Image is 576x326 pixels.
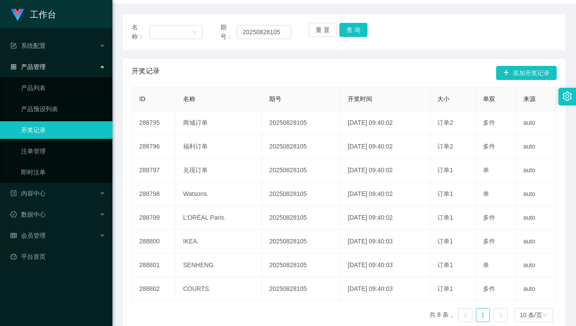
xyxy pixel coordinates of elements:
[437,214,453,221] span: 订单1
[483,261,489,268] span: 单
[437,95,450,102] span: 大小
[11,64,17,70] i: 图标: appstore-o
[496,66,557,80] button: 图标: plus添加开奖记录
[309,23,337,37] button: 重 置
[132,23,149,41] span: 名称：
[516,254,557,277] td: auto
[192,29,197,36] i: 图标: down
[11,211,46,218] span: 数据中心
[11,63,46,70] span: 产品管理
[11,190,17,196] i: 图标: profile
[176,159,262,182] td: 兑现订单
[132,277,176,301] td: 288802
[437,190,453,197] span: 订单1
[21,79,105,97] a: 产品列表
[176,277,262,301] td: COURTS.
[341,277,430,301] td: [DATE] 09:40:03
[483,143,495,150] span: 多件
[11,11,56,18] a: 工作台
[11,190,46,197] span: 内容中心
[520,308,542,322] div: 10 条/页
[11,248,105,265] a: 图标: dashboard平台首页
[21,121,105,139] a: 开奖记录
[30,0,56,29] h1: 工作台
[476,308,490,322] li: 1
[132,206,176,230] td: 288799
[463,313,468,318] i: 图标: left
[498,313,503,318] i: 图标: right
[262,111,341,135] td: 20250828105
[437,285,453,292] span: 订单1
[132,66,160,80] span: 开奖记录
[176,206,262,230] td: L'ORÉAL Paris.
[132,230,176,254] td: 288800
[437,261,453,268] span: 订单1
[523,95,536,102] span: 来源
[21,163,105,181] a: 即时注单
[483,167,489,174] span: 单
[516,159,557,182] td: auto
[483,119,495,126] span: 多件
[562,91,572,101] i: 图标: setting
[237,25,291,39] input: 请输入
[437,143,453,150] span: 订单2
[516,182,557,206] td: auto
[269,95,281,102] span: 期号
[176,182,262,206] td: Watsons.
[348,95,372,102] span: 开奖时间
[220,23,238,41] span: 期号：
[493,308,508,322] li: 下一页
[476,308,490,322] a: 1
[11,9,25,21] img: logo.9652507e.png
[11,211,17,217] i: 图标: check-circle-o
[339,23,367,37] button: 查 询
[21,142,105,160] a: 注单管理
[262,206,341,230] td: 20250828105
[341,182,430,206] td: [DATE] 09:40:02
[132,182,176,206] td: 288798
[483,190,489,197] span: 单
[437,119,453,126] span: 订单2
[516,111,557,135] td: auto
[262,182,341,206] td: 20250828105
[543,312,548,319] i: 图标: down
[437,167,453,174] span: 订单1
[262,277,341,301] td: 20250828105
[341,159,430,182] td: [DATE] 09:40:02
[176,111,262,135] td: 商城订单
[516,135,557,159] td: auto
[11,232,17,239] i: 图标: table
[483,214,495,221] span: 多件
[341,206,430,230] td: [DATE] 09:40:02
[139,95,145,102] span: ID
[11,43,17,49] i: 图标: form
[341,135,430,159] td: [DATE] 09:40:02
[483,238,495,245] span: 多件
[21,100,105,118] a: 产品预设列表
[132,159,176,182] td: 288797
[11,42,46,49] span: 系统配置
[341,230,430,254] td: [DATE] 09:40:03
[262,254,341,277] td: 20250828105
[183,95,195,102] span: 名称
[262,159,341,182] td: 20250828105
[262,135,341,159] td: 20250828105
[429,308,455,322] li: 共 8 条，
[11,232,46,239] span: 会员管理
[132,135,176,159] td: 288796
[341,111,430,135] td: [DATE] 09:40:02
[341,254,430,277] td: [DATE] 09:40:03
[132,254,176,277] td: 288801
[176,254,262,277] td: SENHENG.
[483,285,495,292] span: 多件
[458,308,472,322] li: 上一页
[516,230,557,254] td: auto
[516,206,557,230] td: auto
[176,230,262,254] td: IKEA.
[516,277,557,301] td: auto
[437,238,453,245] span: 订单1
[176,135,262,159] td: 福利订单
[262,230,341,254] td: 20250828105
[132,111,176,135] td: 288795
[483,95,495,102] span: 单双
